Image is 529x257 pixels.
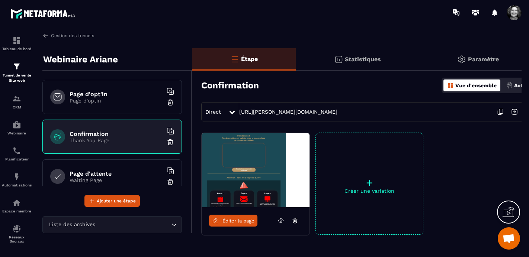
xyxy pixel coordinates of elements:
[12,62,21,71] img: formation
[201,80,259,91] h3: Confirmation
[239,109,337,115] a: [URL][PERSON_NAME][DOMAIN_NAME]
[447,82,454,89] img: dashboard-orange.40269519.svg
[167,178,174,186] img: trash
[42,216,182,233] div: Search for option
[345,56,381,63] p: Statistiques
[70,91,163,98] h6: Page d'opt'in
[12,94,21,103] img: formation
[2,131,32,135] p: Webinaire
[2,183,32,187] p: Automatisations
[334,55,343,64] img: stats.20deebd0.svg
[2,73,32,83] p: Tunnel de vente Site web
[70,170,163,177] h6: Page d'attente
[506,82,513,89] img: actions.d6e523a2.png
[2,47,32,51] p: Tableau de bord
[2,89,32,115] a: formationformationCRM
[205,109,221,115] span: Direct
[316,178,423,188] p: +
[2,105,32,109] p: CRM
[70,137,163,143] p: Thank You Page
[209,215,257,227] a: Éditer la page
[10,7,77,20] img: logo
[70,98,163,104] p: Page d'optin
[47,221,97,229] span: Liste des archives
[12,36,21,45] img: formation
[42,32,94,39] a: Gestion des tunnels
[167,99,174,106] img: trash
[84,195,140,207] button: Ajouter une étape
[2,56,32,89] a: formationformationTunnel de vente Site web
[241,55,258,62] p: Étape
[42,32,49,39] img: arrow
[167,139,174,146] img: trash
[507,105,522,119] img: arrow-next.bcc2205e.svg
[2,209,32,213] p: Espace membre
[97,197,136,205] span: Ajouter une étape
[2,115,32,141] a: automationsautomationsWebinaire
[12,224,21,233] img: social-network
[2,167,32,193] a: automationsautomationsAutomatisations
[2,219,32,249] a: social-networksocial-networkRéseaux Sociaux
[12,120,21,129] img: automations
[2,141,32,167] a: schedulerschedulerPlanificateur
[2,157,32,161] p: Planificateur
[70,177,163,183] p: Waiting Page
[2,235,32,243] p: Réseaux Sociaux
[12,198,21,207] img: automations
[455,82,497,88] p: Vue d'ensemble
[230,55,239,64] img: bars-o.4a397970.svg
[468,56,499,63] p: Paramètre
[202,133,310,207] img: image
[43,52,118,67] p: Webinaire Ariane
[2,30,32,56] a: formationformationTableau de bord
[70,130,163,137] h6: Confirmation
[457,55,466,64] img: setting-gr.5f69749f.svg
[12,172,21,181] img: automations
[2,193,32,219] a: automationsautomationsEspace membre
[498,227,520,250] div: Ouvrir le chat
[97,221,170,229] input: Search for option
[222,218,254,224] span: Éditer la page
[316,188,423,194] p: Créer une variation
[12,146,21,155] img: scheduler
